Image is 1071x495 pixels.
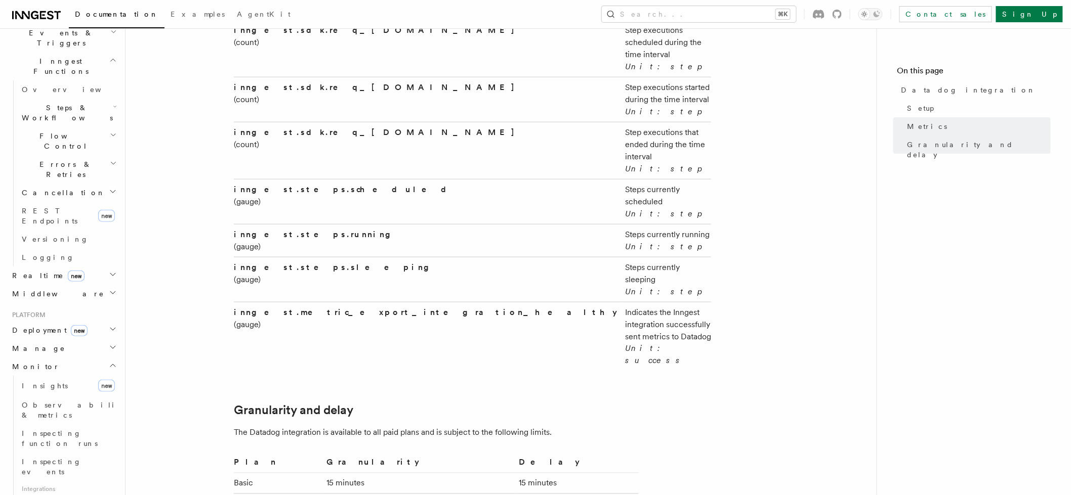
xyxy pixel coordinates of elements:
em: Unit: step [625,242,708,251]
span: Datadog integration [901,85,1036,95]
h4: On this page [897,65,1051,81]
td: (gauge) [234,302,621,371]
td: Step executions that ended during the time interval [621,122,711,179]
td: Indicates the Inngest integration successfully sent metrics to Datadog [621,302,711,371]
button: Deploymentnew [8,321,119,339]
a: Contact sales [899,6,992,22]
span: Setup [908,103,934,113]
strong: inngest.sdk.req_[DOMAIN_NAME] [234,127,523,137]
button: Search...⌘K [602,6,796,22]
p: The Datadog integration is available to all paid plans and is subject to the following limits. [234,426,639,440]
span: Manage [8,343,65,353]
span: Deployment [8,325,88,335]
span: Inspecting events [22,458,81,476]
span: new [68,271,85,282]
span: Platform [8,311,46,319]
span: Middleware [8,289,104,299]
span: Documentation [75,10,158,18]
button: Flow Control [18,127,119,155]
span: AgentKit [237,10,291,18]
button: Realtimenew [8,266,119,285]
strong: inngest.steps.running [234,230,398,239]
a: Observability & metrics [18,396,119,424]
a: Inspecting events [18,453,119,481]
span: Inspecting function runs [22,429,98,447]
strong: inngest.steps.scheduled [234,185,455,194]
span: Logging [22,253,74,261]
a: Setup [903,99,1051,117]
span: Errors & Retries [18,159,110,179]
span: Inngest Functions [8,56,109,76]
span: Cancellation [18,188,105,198]
em: Unit: step [625,164,708,173]
td: Step executions scheduled during the time interval [621,20,711,77]
kbd: ⌘K [776,9,790,19]
strong: inngest.metric_export_integration_healthy [234,307,617,317]
span: new [98,210,115,222]
th: Granularity [323,456,515,473]
span: Observability & metrics [22,401,126,419]
a: Logging [18,248,119,266]
button: Cancellation [18,184,119,202]
span: Overview [22,85,126,94]
span: Metrics [908,121,948,131]
td: (count) [234,20,621,77]
span: Insights [22,382,68,390]
a: Insightsnew [18,376,119,396]
strong: inngest.steps.sleeping [234,262,436,272]
td: Steps currently scheduled [621,179,711,224]
strong: inngest.sdk.req_[DOMAIN_NAME] [234,25,523,35]
th: Delay [515,456,639,473]
div: Inngest Functions [8,80,119,266]
span: Monitor [8,362,60,372]
td: (gauge) [234,179,621,224]
td: (count) [234,122,621,179]
a: REST Endpointsnew [18,202,119,230]
td: (gauge) [234,224,621,257]
a: Granularity and delay [903,136,1051,164]
td: (count) [234,77,621,122]
strong: inngest.sdk.req_[DOMAIN_NAME] [234,82,523,92]
em: Unit: step [625,287,708,296]
a: Versioning [18,230,119,248]
span: REST Endpoints [22,207,77,225]
em: Unit: step [625,62,708,71]
td: Steps currently sleeping [621,257,711,302]
span: Steps & Workflows [18,103,113,123]
td: 15 minutes [323,473,515,493]
a: Inspecting function runs [18,424,119,453]
td: Basic [234,473,323,493]
button: Inngest Functions [8,52,119,80]
button: Steps & Workflows [18,99,119,127]
td: 15 minutes [515,473,639,493]
span: Granularity and delay [908,140,1051,160]
em: Unit: step [625,209,708,218]
a: Datadog integration [897,81,1051,99]
span: Versioning [22,235,89,243]
button: Manage [8,339,119,357]
a: Granularity and delay [234,403,353,418]
a: AgentKit [231,3,297,27]
button: Monitor [8,357,119,376]
span: Flow Control [18,131,110,151]
em: Unit: success [625,344,685,366]
td: Steps currently running [621,224,711,257]
button: Events & Triggers [8,24,119,52]
a: Metrics [903,117,1051,136]
span: Examples [171,10,225,18]
span: Realtime [8,271,85,281]
button: Toggle dark mode [858,8,883,20]
button: Middleware [8,285,119,303]
span: new [98,380,115,392]
td: Step executions started during the time interval [621,77,711,122]
em: Unit: step [625,107,708,116]
a: Documentation [69,3,164,28]
span: new [71,325,88,336]
button: Errors & Retries [18,155,119,184]
a: Sign Up [996,6,1063,22]
span: Events & Triggers [8,28,110,48]
th: Plan [234,456,323,473]
td: (gauge) [234,257,621,302]
a: Examples [164,3,231,27]
a: Overview [18,80,119,99]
